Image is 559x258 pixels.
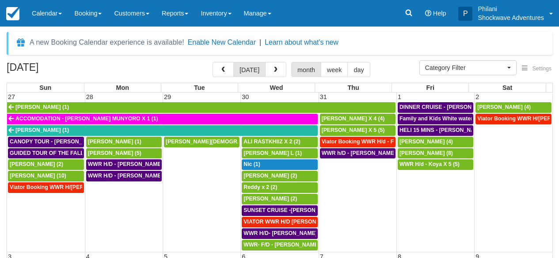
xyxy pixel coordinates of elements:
[10,139,116,145] span: CANOPY TOUR - [PERSON_NAME] X5 (5)
[475,114,551,124] a: Viator Booking WWR H/[PERSON_NAME] 4 (4)
[8,159,84,170] a: [PERSON_NAME] (2)
[7,93,16,100] span: 27
[425,10,431,16] i: Help
[265,39,338,46] a: Learn about what's new
[10,173,66,179] span: [PERSON_NAME] (10)
[85,93,94,100] span: 28
[242,159,317,170] a: Nic (1)
[399,104,509,110] span: DINNER CRUISE - [PERSON_NAME] X4 (4)
[347,62,370,77] button: day
[399,127,501,133] span: HELI 15 MINS - [PERSON_NAME] X4 (4)
[15,127,69,133] span: [PERSON_NAME] (1)
[242,240,317,250] a: WWR- F/D - [PERSON_NAME] X1 (1)
[458,7,472,21] div: P
[30,37,184,48] div: A new Booking Calendar experience is available!
[242,137,317,147] a: ALI RASTKHIIZ X 2 (2)
[242,171,317,181] a: [PERSON_NAME] (2)
[243,161,260,167] span: Nic (1)
[243,242,336,248] span: WWR- F/D - [PERSON_NAME] X1 (1)
[15,116,158,122] span: ACCOMODATION - [PERSON_NAME] MUNYORO X 1 (1)
[321,62,348,77] button: week
[242,148,317,159] a: [PERSON_NAME] L (1)
[478,13,544,22] p: Shockwave Adventures
[291,62,321,77] button: month
[88,173,179,179] span: WWR H/D - [PERSON_NAME] X5 (5)
[322,127,385,133] span: [PERSON_NAME] X 5 (5)
[320,148,395,159] a: WWR h/D - [PERSON_NAME] X2 (2)
[319,93,328,100] span: 31
[164,137,240,147] a: [PERSON_NAME][DEMOGRAPHIC_DATA] (6)
[242,194,317,204] a: [PERSON_NAME] (2)
[242,205,317,216] a: SUNSET CRUISE -[PERSON_NAME] X2 (2)
[259,39,261,46] span: |
[116,84,129,91] span: Mon
[86,137,162,147] a: [PERSON_NAME] (1)
[7,62,118,78] h2: [DATE]
[475,93,480,100] span: 2
[7,102,395,113] a: [PERSON_NAME] (1)
[433,10,446,17] span: Help
[322,116,385,122] span: [PERSON_NAME] X 4 (4)
[8,148,84,159] a: GUIDED TOUR OF THE FALLS - [PERSON_NAME] X 5 (5)
[243,150,302,156] span: [PERSON_NAME] L (1)
[8,137,84,147] a: CANOPY TOUR - [PERSON_NAME] X5 (5)
[39,84,51,91] span: Sun
[477,104,531,110] span: [PERSON_NAME] (4)
[270,84,283,91] span: Wed
[399,150,453,156] span: [PERSON_NAME] (8)
[8,171,84,181] a: [PERSON_NAME] (10)
[419,60,517,75] button: Category Filter
[10,161,63,167] span: [PERSON_NAME] (2)
[188,38,256,47] button: Enable New Calendar
[166,139,281,145] span: [PERSON_NAME][DEMOGRAPHIC_DATA] (6)
[243,184,277,190] span: Reddy x 2 (2)
[243,173,297,179] span: [PERSON_NAME] (2)
[398,159,473,170] a: WWR H/d - Koya X 5 (5)
[233,62,266,77] button: [DATE]
[320,137,395,147] a: Viator Booking WWR H/d - Froger Julien X1 (1)
[502,84,512,91] span: Sat
[6,7,19,20] img: checkfront-main-nav-mini-logo.png
[242,228,317,239] a: WWR H/D- [PERSON_NAME] X2 (2)
[243,207,352,213] span: SUNSET CRUISE -[PERSON_NAME] X2 (2)
[398,114,473,124] a: Family and Kids White water Rafting - [PERSON_NAME] X4 (4)
[15,104,69,110] span: [PERSON_NAME] (1)
[347,84,359,91] span: Thu
[399,139,453,145] span: [PERSON_NAME] (4)
[86,159,162,170] a: WWR H/D - [PERSON_NAME] X1 (1)
[398,137,473,147] a: [PERSON_NAME] (4)
[243,230,333,236] span: WWR H/D- [PERSON_NAME] X2 (2)
[8,182,84,193] a: Viator Booking WWR H/[PERSON_NAME] [PERSON_NAME][GEOGRAPHIC_DATA] (1)
[320,125,395,136] a: [PERSON_NAME] X 5 (5)
[242,217,317,227] a: VIATOR WWR H/D [PERSON_NAME] 4 (4)
[322,150,412,156] span: WWR h/D - [PERSON_NAME] X2 (2)
[517,62,557,75] button: Settings
[399,161,460,167] span: WWR H/d - Koya X 5 (5)
[88,139,141,145] span: [PERSON_NAME] (1)
[242,182,317,193] a: Reddy x 2 (2)
[398,125,473,136] a: HELI 15 MINS - [PERSON_NAME] X4 (4)
[532,65,551,72] span: Settings
[398,148,473,159] a: [PERSON_NAME] (8)
[425,63,505,72] span: Category Filter
[243,219,349,225] span: VIATOR WWR H/D [PERSON_NAME] 4 (4)
[88,161,179,167] span: WWR H/D - [PERSON_NAME] X1 (1)
[243,139,300,145] span: ALI RASTKHIIZ X 2 (2)
[10,150,155,156] span: GUIDED TOUR OF THE FALLS - [PERSON_NAME] X 5 (5)
[7,125,318,136] a: [PERSON_NAME] (1)
[475,102,551,113] a: [PERSON_NAME] (4)
[398,102,473,113] a: DINNER CRUISE - [PERSON_NAME] X4 (4)
[7,114,318,124] a: ACCOMODATION - [PERSON_NAME] MUNYORO X 1 (1)
[320,114,395,124] a: [PERSON_NAME] X 4 (4)
[86,148,162,159] a: [PERSON_NAME] (5)
[88,150,141,156] span: [PERSON_NAME] (5)
[478,4,544,13] p: Philani
[194,84,205,91] span: Tue
[241,93,250,100] span: 30
[322,139,441,145] span: Viator Booking WWR H/d - Froger Julien X1 (1)
[397,93,402,100] span: 1
[86,171,162,181] a: WWR H/D - [PERSON_NAME] X5 (5)
[10,184,229,190] span: Viator Booking WWR H/[PERSON_NAME] [PERSON_NAME][GEOGRAPHIC_DATA] (1)
[243,196,297,202] span: [PERSON_NAME] (2)
[163,93,172,100] span: 29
